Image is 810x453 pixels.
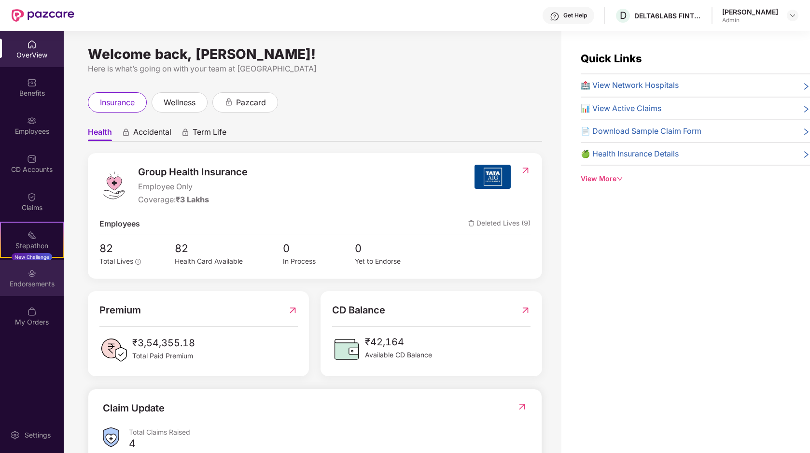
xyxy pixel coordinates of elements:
div: 4 [129,437,136,450]
div: animation [224,98,233,106]
span: ₹3 Lakhs [176,195,209,204]
span: Total Lives [99,257,133,265]
span: right [802,127,810,137]
span: Accidental [133,127,171,141]
span: ₹42,164 [365,335,432,350]
div: Stepathon [1,241,63,251]
img: svg+xml;base64,PHN2ZyBpZD0iQ2xhaW0iIHhtbG5zPSJodHRwOi8vd3d3LnczLm9yZy8yMDAwL3N2ZyIgd2lkdGg9IjIwIi... [27,192,37,202]
span: wellness [164,97,196,109]
img: svg+xml;base64,PHN2ZyB4bWxucz0iaHR0cDovL3d3dy53My5vcmcvMjAwMC9zdmciIHdpZHRoPSIyMSIgaGVpZ2h0PSIyMC... [27,230,37,240]
div: Coverage: [138,194,248,206]
span: 🏥 View Network Hospitals [581,79,679,91]
div: animation [122,128,130,137]
div: Here is what’s going on with your team at [GEOGRAPHIC_DATA] [88,63,542,75]
span: Quick Links [581,52,642,65]
img: svg+xml;base64,PHN2ZyBpZD0iSG9tZSIgeG1sbnM9Imh0dHA6Ly93d3cudzMub3JnLzIwMDAvc3ZnIiB3aWR0aD0iMjAiIG... [27,40,37,49]
img: svg+xml;base64,PHN2ZyBpZD0iQ0RfQWNjb3VudHMiIGRhdGEtbmFtZT0iQ0QgQWNjb3VudHMiIHhtbG5zPSJodHRwOi8vd3... [27,154,37,164]
div: Yet to Endorse [355,256,427,267]
span: 0 [283,240,355,256]
img: RedirectIcon [520,303,531,318]
img: RedirectIcon [520,166,531,175]
span: 0 [355,240,427,256]
span: D [620,10,627,21]
div: Admin [722,16,778,24]
div: Settings [22,430,54,440]
span: right [802,150,810,160]
img: svg+xml;base64,PHN2ZyBpZD0iSGVscC0zMngzMiIgeG1sbnM9Imh0dHA6Ly93d3cudzMub3JnLzIwMDAvc3ZnIiB3aWR0aD... [550,12,559,21]
span: down [616,175,623,182]
span: right [802,81,810,91]
span: Term Life [193,127,226,141]
img: svg+xml;base64,PHN2ZyBpZD0iRW5kb3JzZW1lbnRzIiB4bWxucz0iaHR0cDovL3d3dy53My5vcmcvMjAwMC9zdmciIHdpZH... [27,269,37,278]
div: [PERSON_NAME] [722,7,778,16]
span: 82 [99,240,154,256]
div: Health Card Available [175,256,282,267]
img: svg+xml;base64,PHN2ZyBpZD0iRHJvcGRvd24tMzJ4MzIiIHhtbG5zPSJodHRwOi8vd3d3LnczLm9yZy8yMDAwL3N2ZyIgd2... [789,12,796,19]
img: CDBalanceIcon [332,335,361,364]
span: ₹3,54,355.18 [132,336,195,351]
span: 📄 Download Sample Claim Form [581,125,701,137]
img: svg+xml;base64,PHN2ZyBpZD0iQmVuZWZpdHMiIHhtbG5zPSJodHRwOi8vd3d3LnczLm9yZy8yMDAwL3N2ZyIgd2lkdGg9Ij... [27,78,37,87]
span: insurance [100,97,135,109]
span: Available CD Balance [365,350,432,360]
span: Employee Only [138,181,248,193]
img: PaidPremiumIcon [99,336,128,365]
div: animation [181,128,190,137]
span: 📊 View Active Claims [581,102,661,114]
img: svg+xml;base64,PHN2ZyBpZD0iU2V0dGluZy0yMHgyMCIgeG1sbnM9Imh0dHA6Ly93d3cudzMub3JnLzIwMDAvc3ZnIiB3aW... [10,430,20,440]
span: Premium [99,303,141,318]
img: svg+xml;base64,PHN2ZyBpZD0iTXlfT3JkZXJzIiBkYXRhLW5hbWU9Ik15IE9yZGVycyIgeG1sbnM9Imh0dHA6Ly93d3cudz... [27,307,37,316]
span: 🍏 Health Insurance Details [581,148,679,160]
img: insurerIcon [475,165,511,189]
div: View More [581,173,810,184]
span: Health [88,127,112,141]
span: Deleted Lives (9) [468,218,531,230]
img: logo [99,171,128,200]
span: 82 [175,240,282,256]
div: DELTA6LABS FINTECH PRIVATE LIMITED [634,11,702,20]
div: Claim Update [103,401,165,416]
img: RedirectIcon [288,303,298,318]
span: Group Health Insurance [138,165,248,180]
div: New Challenge [12,253,52,261]
div: In Process [283,256,355,267]
span: Total Paid Premium [132,351,195,361]
img: deleteIcon [468,220,475,226]
div: Total Claims Raised [129,427,527,437]
div: Get Help [563,12,587,19]
span: Employees [99,218,140,230]
img: RedirectIcon [517,402,527,411]
img: New Pazcare Logo [12,9,74,22]
img: ClaimsSummaryIcon [103,427,119,447]
img: svg+xml;base64,PHN2ZyBpZD0iRW1wbG95ZWVzIiB4bWxucz0iaHR0cDovL3d3dy53My5vcmcvMjAwMC9zdmciIHdpZHRoPS... [27,116,37,126]
span: right [802,104,810,114]
span: pazcard [236,97,266,109]
span: CD Balance [332,303,385,318]
span: info-circle [135,259,141,265]
div: Welcome back, [PERSON_NAME]! [88,50,542,58]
